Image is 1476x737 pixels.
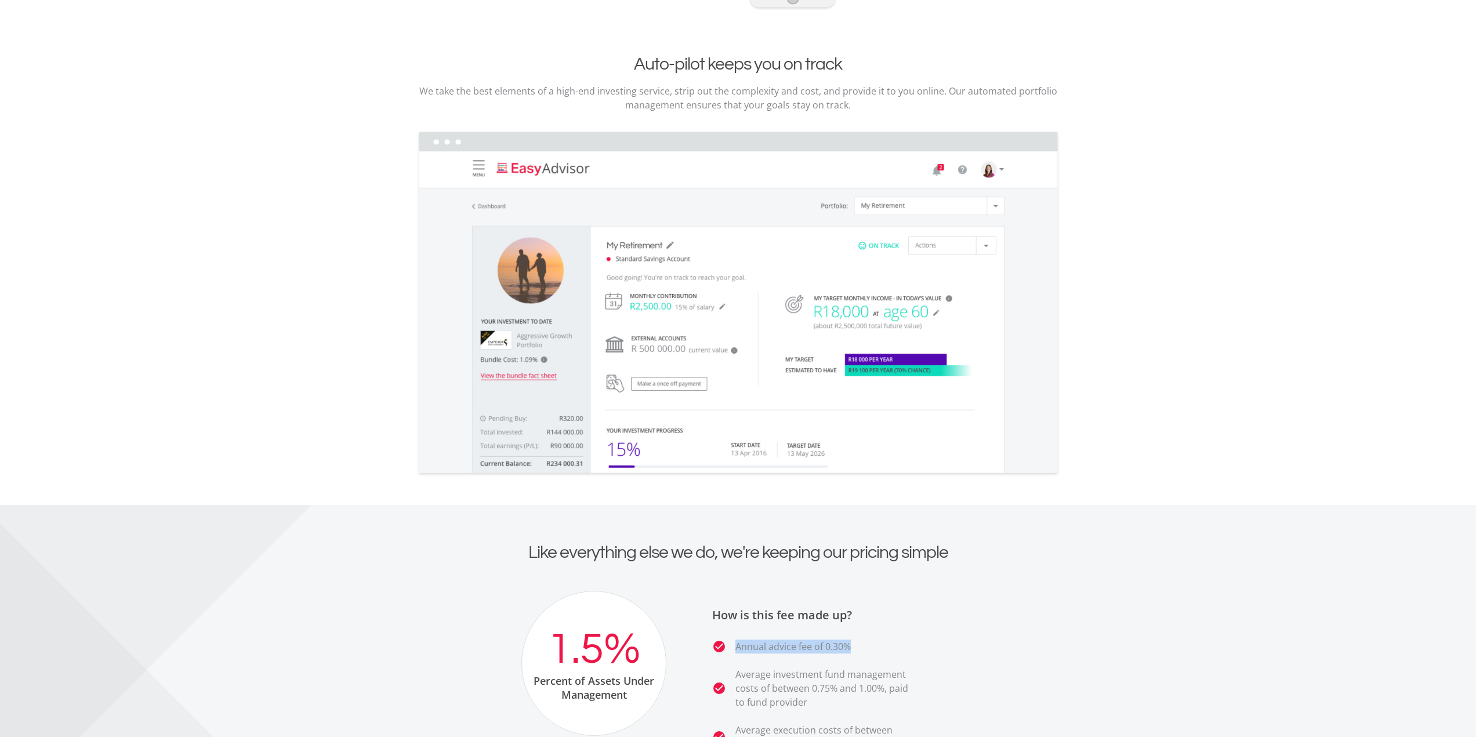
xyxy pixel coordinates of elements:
p: Annual advice fee of 0.30% [735,640,851,654]
h3: How is this fee made up? [712,608,1060,622]
i: check_circle [712,640,726,654]
p: We take the best elements of a high-end investing service, strip out the complexity and cost, and... [416,84,1060,112]
i: check_circle [712,681,726,695]
img: image of dashboard [416,130,1060,477]
p: Average investment fund management costs of between 0.75% and 1.00%, paid to fund provider [735,667,915,709]
div: Percent of Assets Under Management [522,674,666,702]
div: 1.5% [547,626,640,674]
h2: Like everything else we do, we're keeping our pricing simple [416,542,1060,563]
h2: Auto-pilot keeps you on track [416,54,1060,75]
